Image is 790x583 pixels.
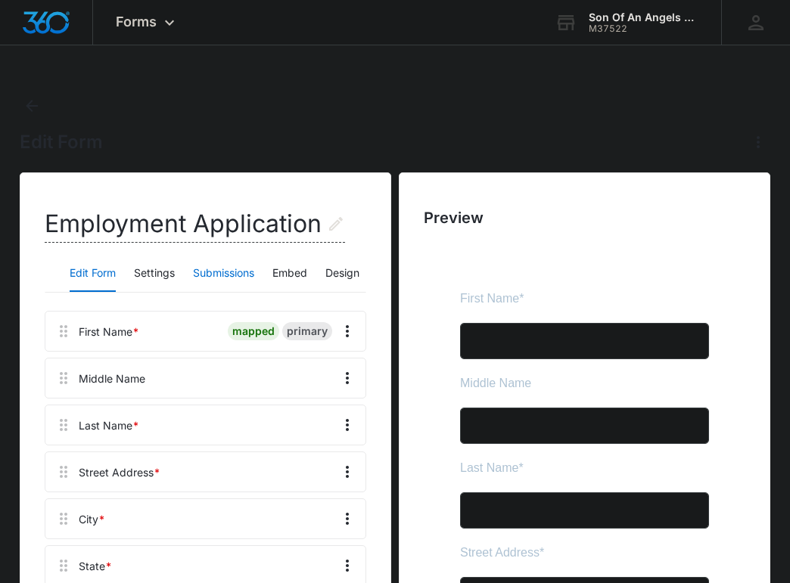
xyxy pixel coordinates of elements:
div: Last Name [79,417,139,433]
button: Edit Form [70,256,116,292]
button: Overflow Menu [335,507,359,531]
button: Embed [272,256,307,292]
div: mapped [228,322,279,340]
span: Forms [116,14,157,29]
span: Last Name [12,184,70,197]
button: Overflow Menu [335,554,359,578]
h2: Preview [424,206,745,229]
button: Overflow Menu [335,366,359,390]
button: Submissions [193,256,254,292]
div: primary [282,322,332,340]
div: Street Address [79,464,160,480]
button: Back [20,94,44,118]
div: City [79,511,105,527]
button: Overflow Menu [335,319,359,343]
span: City [12,353,33,366]
button: Settings [134,256,175,292]
span: First Name [12,14,71,27]
div: First Name [79,324,139,340]
button: Overflow Menu [335,460,359,484]
button: Overflow Menu [335,413,359,437]
span: Zip code [12,523,58,535]
span: State [12,438,40,451]
span: Street Address [12,268,92,281]
div: account name [589,11,699,23]
div: Middle Name [79,371,145,386]
button: Edit Form Name [327,206,345,242]
span: Middle Name [12,99,83,112]
button: Actions [746,130,770,154]
h2: Employment Application [45,206,345,243]
div: account id [589,23,699,34]
h1: Edit Form [20,131,103,154]
button: Design [325,256,359,292]
div: State [79,558,112,574]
